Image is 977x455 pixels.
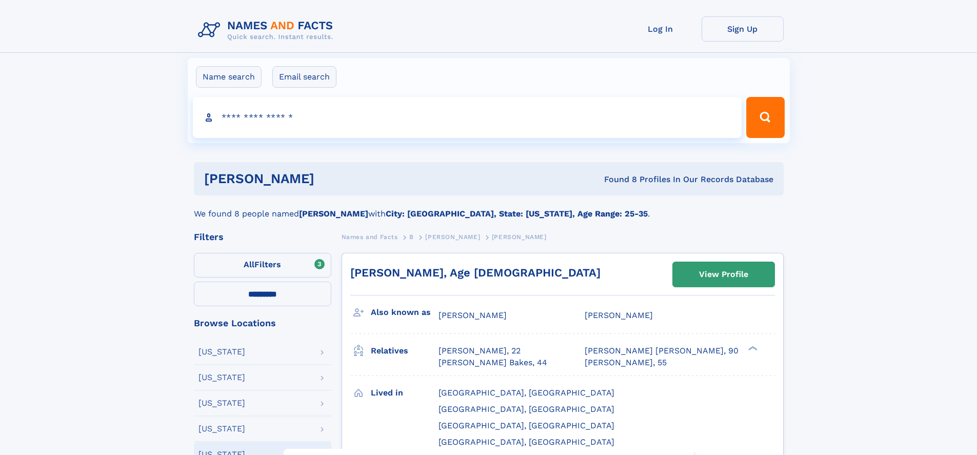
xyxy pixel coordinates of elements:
[492,233,547,241] span: [PERSON_NAME]
[438,437,614,447] span: [GEOGRAPHIC_DATA], [GEOGRAPHIC_DATA]
[196,66,262,88] label: Name search
[371,304,438,321] h3: Also known as
[746,97,784,138] button: Search Button
[272,66,336,88] label: Email search
[371,384,438,402] h3: Lived in
[198,399,245,407] div: [US_STATE]
[198,373,245,382] div: [US_STATE]
[198,348,245,356] div: [US_STATE]
[699,263,748,286] div: View Profile
[438,310,507,320] span: [PERSON_NAME]
[194,253,331,278] label: Filters
[673,262,774,287] a: View Profile
[350,266,601,279] a: [PERSON_NAME], Age [DEMOGRAPHIC_DATA]
[438,404,614,414] span: [GEOGRAPHIC_DATA], [GEOGRAPHIC_DATA]
[194,16,342,44] img: Logo Names and Facts
[198,425,245,433] div: [US_STATE]
[425,233,480,241] span: [PERSON_NAME]
[244,260,254,269] span: All
[746,345,758,352] div: ❯
[193,97,742,138] input: search input
[620,16,702,42] a: Log In
[409,230,414,243] a: B
[438,357,547,368] a: [PERSON_NAME] Bakes, 44
[459,174,773,185] div: Found 8 Profiles In Our Records Database
[702,16,784,42] a: Sign Up
[409,233,414,241] span: B
[204,172,460,185] h1: [PERSON_NAME]
[371,342,438,360] h3: Relatives
[194,232,331,242] div: Filters
[425,230,480,243] a: [PERSON_NAME]
[299,209,368,219] b: [PERSON_NAME]
[438,388,614,398] span: [GEOGRAPHIC_DATA], [GEOGRAPHIC_DATA]
[585,357,667,368] a: [PERSON_NAME], 55
[386,209,648,219] b: City: [GEOGRAPHIC_DATA], State: [US_STATE], Age Range: 25-35
[585,310,653,320] span: [PERSON_NAME]
[194,195,784,220] div: We found 8 people named with .
[194,319,331,328] div: Browse Locations
[438,421,614,430] span: [GEOGRAPHIC_DATA], [GEOGRAPHIC_DATA]
[585,345,739,357] a: [PERSON_NAME] [PERSON_NAME], 90
[342,230,398,243] a: Names and Facts
[438,345,521,357] a: [PERSON_NAME], 22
